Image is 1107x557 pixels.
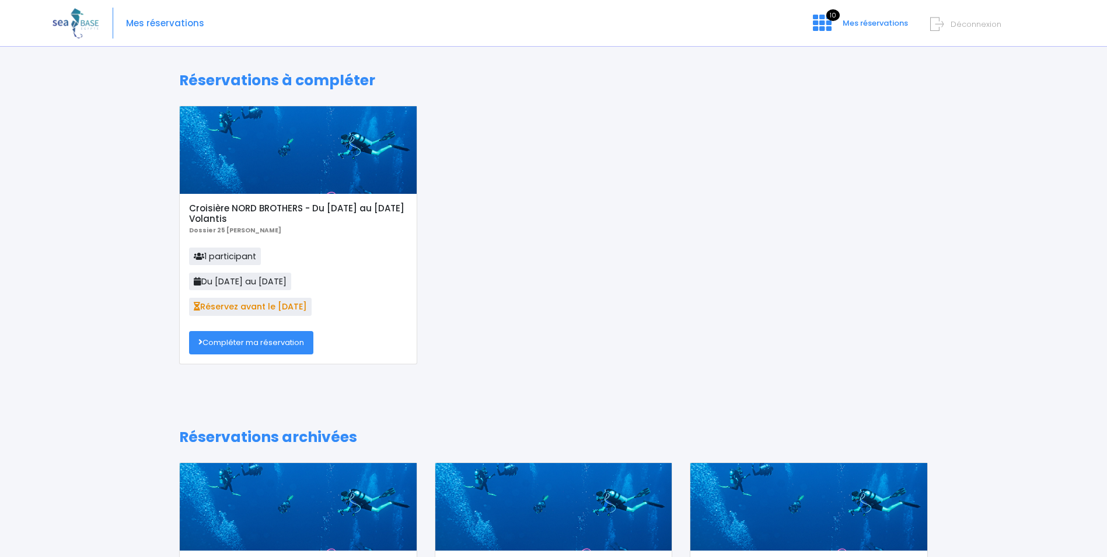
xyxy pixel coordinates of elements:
a: Compléter ma réservation [189,331,313,354]
b: Dossier 25 [PERSON_NAME] [189,226,281,235]
h5: Croisière NORD BROTHERS - Du [DATE] au [DATE] Volantis [189,203,407,224]
h1: Réservations à compléter [179,72,928,89]
span: Réservez avant le [DATE] [189,298,312,315]
span: Mes réservations [843,18,908,29]
span: 1 participant [189,248,261,265]
span: 10 [826,9,840,21]
h1: Réservations archivées [179,429,928,446]
a: 10 Mes réservations [804,22,915,33]
span: Du [DATE] au [DATE] [189,273,291,290]
span: Déconnexion [951,19,1001,30]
